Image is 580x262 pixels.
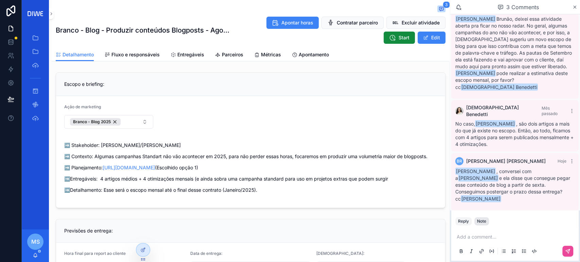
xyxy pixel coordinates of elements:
span: Branco - Blog 2025 [73,119,111,125]
span: [DEMOGRAPHIC_DATA]: [316,251,365,256]
a: Métricas [254,49,281,62]
span: Entregáveis [177,51,204,58]
h1: Branco - Blog - Produzir conteúdos Blogposts - Agosto/[DATE] [56,25,230,35]
button: Apontar horas [266,17,319,29]
span: Ação de marketing [64,104,101,109]
span: [PERSON_NAME] [PERSON_NAME] [466,158,546,165]
span: Apontar horas [281,19,313,26]
span: Start [399,34,409,41]
p: cc [455,83,575,91]
span: [DEMOGRAPHIC_DATA] Benedetti [466,104,542,118]
p: ➡️ Planejamento: (Escolhido opção 1) [64,164,437,171]
img: App logo [26,10,45,18]
span: [PERSON_NAME] [475,120,515,127]
span: 3 [443,1,450,8]
span: Excluir atividade [402,19,440,26]
button: Start [384,32,415,44]
span: BR [457,158,462,164]
button: Select Button [64,115,153,129]
p: ➡️Entregáveis: 4 artigos médios + 4 otimizações mensais (e ainda sobra uma campanha standard para... [64,175,437,182]
span: [DEMOGRAPHIC_DATA] Benedetti [461,83,538,91]
button: Unselect 1921 [70,118,121,126]
span: [PERSON_NAME] [455,168,496,175]
span: [PERSON_NAME] [458,174,498,182]
span: Previsões de entrega: [64,228,113,233]
span: Escopo e briefing: [64,81,104,87]
div: Note [477,219,486,224]
a: [URL][DOMAIN_NAME] [103,165,155,170]
a: Detalhamento [56,49,94,61]
span: Data de entrega: [190,251,223,256]
span: Hoje [558,158,566,164]
a: Parceiros [215,49,243,62]
button: Contratar parceiro [321,17,384,29]
span: Mês passado [542,106,558,116]
span: [PERSON_NAME] [455,70,496,77]
p: ➡️ Contexto: Algumas campanhas Standart não vão acontecer em 2025, para não perder essas horas, f... [64,153,437,160]
button: 3 [437,5,445,14]
span: [PERSON_NAME] [461,195,501,202]
button: Reply [455,217,472,225]
a: Apontamento [292,49,329,62]
span: Detalhamento [63,51,94,58]
button: Edit [418,32,445,44]
span: Hora final para report ao cliente [64,251,126,256]
div: scrollable content [22,27,49,133]
p: cc [455,195,575,202]
div: , conversei com a e ela disse que consegue pegar esse conteúdo de blog a partir de sexta. Consegu... [455,168,575,202]
p: ➡️Detalhamento: Esse será o escopo mensal até o final desse contrato (Janeiro/2025). [64,186,437,193]
span: Fluxo e responsáveis [111,51,160,58]
a: Entregáveis [171,49,204,62]
span: Métricas [261,51,281,58]
div: Brunão, deixei essa atividade aberta pra ficar no nosso radar. No geral, algumas campanhas do ano... [455,16,575,91]
span: [PERSON_NAME] [455,15,496,22]
span: MS [31,238,40,246]
span: Contratar parceiro [337,19,378,26]
span: Apontamento [299,51,329,58]
span: 3 Comments [506,3,539,11]
button: Excluir atividade [386,17,445,29]
p: ➡️ Stakeholder: [PERSON_NAME]/[PERSON_NAME] [64,142,437,149]
span: No caso, , são dois artigos a mais do que já existe no escopo. Então, ao todo, ficamos com 4 arti... [455,121,574,147]
button: Note [474,217,489,225]
a: Fluxo e responsáveis [105,49,160,62]
span: Parceiros [222,51,243,58]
